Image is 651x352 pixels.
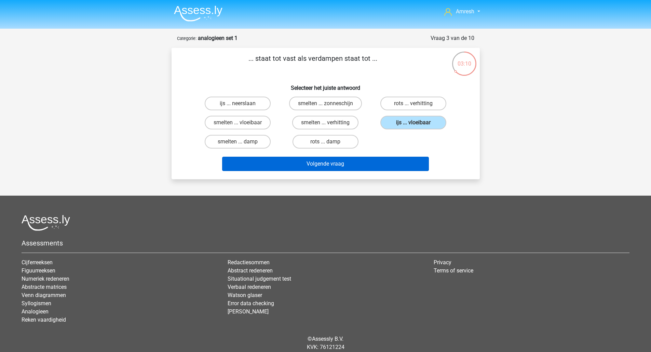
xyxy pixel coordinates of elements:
[451,51,477,68] div: 03:10
[292,116,358,129] label: smelten ... verhitting
[434,267,473,274] a: Terms of service
[228,259,270,266] a: Redactiesommen
[22,316,66,323] a: Reken vaardigheid
[228,308,269,315] a: [PERSON_NAME]
[22,300,51,307] a: Syllogismen
[228,284,271,290] a: Verbaal redeneren
[289,97,362,110] label: smelten ... zonneschijn
[22,259,53,266] a: Cijferreeksen
[442,8,483,16] a: Amresh
[205,135,271,149] label: smelten ... damp
[22,284,67,290] a: Abstracte matrices
[228,267,273,274] a: Abstract redeneren
[228,300,274,307] a: Error data checking
[22,267,55,274] a: Figuurreeksen
[228,292,262,298] a: Watson glaser
[312,336,343,342] a: Assessly B.V.
[228,276,291,282] a: Situational judgement test
[174,5,222,22] img: Assessly
[22,276,69,282] a: Numeriek redeneren
[205,97,271,110] label: ijs ... neerslaan
[198,35,238,41] strong: analogieen set 1
[434,259,451,266] a: Privacy
[380,116,446,129] label: ijs ... vloeibaar
[182,53,443,74] p: ... staat tot vast als verdampen staat tot ...
[182,79,469,91] h6: Selecteer het juiste antwoord
[205,116,271,129] label: smelten ... vloeibaar
[22,239,629,247] h5: Assessments
[22,215,70,231] img: Assessly logo
[222,157,429,171] button: Volgende vraag
[456,8,474,15] span: Amresh
[293,135,358,149] label: rots ... damp
[22,292,66,298] a: Venn diagrammen
[431,34,474,42] div: Vraag 3 van de 10
[22,308,49,315] a: Analogieen
[177,36,196,41] small: Categorie:
[380,97,446,110] label: rots ... verhitting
